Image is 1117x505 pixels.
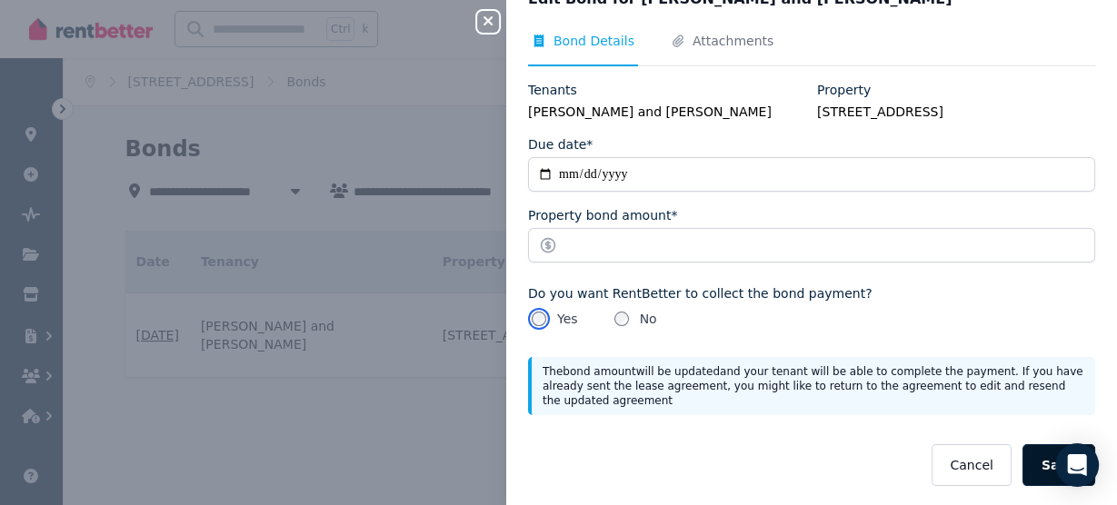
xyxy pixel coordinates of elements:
legend: [STREET_ADDRESS] [817,103,1095,121]
label: Tenants [528,81,577,99]
p: The bond amount will be updated and your tenant will be able to complete the payment. If you have... [543,364,1084,408]
label: Do you want RentBetter to collect the bond payment? [528,284,1095,302]
label: Yes [557,310,578,328]
span: Bond Details [554,32,634,50]
nav: Tabs [528,32,1095,66]
button: Cancel [932,444,1011,486]
div: Open Intercom Messenger [1055,443,1099,487]
label: Property bond amount* [528,206,677,224]
label: Property [817,81,871,99]
label: No [640,310,657,328]
button: Save [1022,444,1095,486]
label: Due date* [528,135,593,153]
span: Attachments [693,32,773,50]
legend: [PERSON_NAME] and [PERSON_NAME] [528,103,806,121]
